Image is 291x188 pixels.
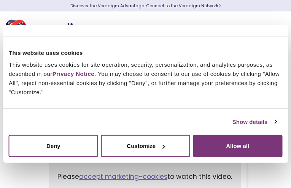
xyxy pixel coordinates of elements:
[218,3,221,9] span: Learn More
[232,117,277,126] a: Show details
[193,135,282,157] button: Allow all
[268,20,280,40] button: Toggle Navigation Menu
[9,135,98,157] button: Deny
[57,172,232,182] span: Please to watch this video.
[52,71,94,77] a: Privacy Notice
[9,48,282,57] div: This website uses cookies
[6,17,97,42] img: Veradigm logo
[70,3,221,9] a: Discover the Veradigm Advantage: Connect to the Veradigm NetworkLearn More
[101,135,190,157] button: Customize
[79,172,167,181] a: accept marketing-cookies
[9,60,282,97] div: This website uses cookies for site operation, security, personalization, and analytics purposes, ...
